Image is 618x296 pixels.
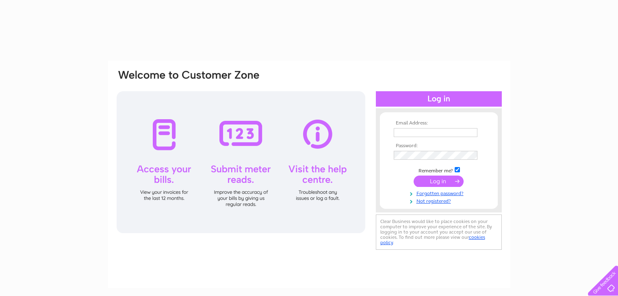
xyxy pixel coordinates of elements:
th: Email Address: [392,120,486,126]
div: Clear Business would like to place cookies on your computer to improve your experience of the sit... [376,214,502,250]
td: Remember me? [392,166,486,174]
input: Submit [414,176,464,187]
a: Not registered? [394,197,486,204]
th: Password: [392,143,486,149]
a: Forgotten password? [394,189,486,197]
a: cookies policy [380,234,485,245]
